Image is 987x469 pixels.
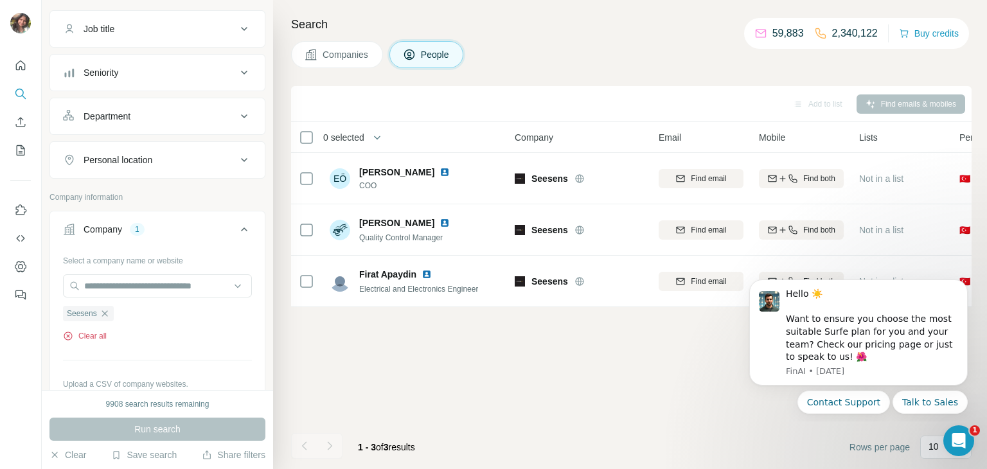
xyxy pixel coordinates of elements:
[359,217,434,229] span: [PERSON_NAME]
[358,442,376,452] span: 1 - 3
[691,224,726,236] span: Find email
[330,168,350,189] div: EÖ
[759,220,844,240] button: Find both
[323,48,369,61] span: Companies
[10,283,31,306] button: Feedback
[832,26,878,41] p: 2,340,122
[421,48,450,61] span: People
[63,330,107,342] button: Clear all
[859,225,903,235] span: Not in a list
[859,131,878,144] span: Lists
[959,224,970,236] span: 🇹🇷
[359,180,455,191] span: COO
[803,224,835,236] span: Find both
[84,223,122,236] div: Company
[359,285,478,294] span: Electrical and Electronics Engineer
[63,250,252,267] div: Select a company name or website
[10,13,31,33] img: Avatar
[759,131,785,144] span: Mobile
[515,173,525,184] img: Logo of Seesens
[50,214,265,250] button: Company1
[659,272,743,291] button: Find email
[803,173,835,184] span: Find both
[531,172,568,185] span: Seesens
[50,57,265,88] button: Seniority
[359,166,434,179] span: [PERSON_NAME]
[358,442,415,452] span: results
[10,111,31,134] button: Enrich CSV
[440,218,450,228] img: LinkedIn logo
[359,233,443,242] span: Quality Control Manager
[10,255,31,278] button: Dashboard
[659,220,743,240] button: Find email
[84,66,118,79] div: Seniority
[515,225,525,235] img: Logo of Seesens
[531,275,568,288] span: Seesens
[959,172,970,185] span: 🇹🇷
[10,82,31,105] button: Search
[330,220,350,240] img: Avatar
[515,276,525,287] img: Logo of Seesens
[50,145,265,175] button: Personal location
[63,378,252,390] p: Upload a CSV of company websites.
[50,101,265,132] button: Department
[323,131,364,144] span: 0 selected
[10,139,31,162] button: My lists
[202,448,265,461] button: Share filters
[849,441,910,454] span: Rows per page
[970,425,980,436] span: 1
[10,227,31,250] button: Use Surfe API
[49,448,86,461] button: Clear
[376,442,384,452] span: of
[384,442,389,452] span: 3
[730,269,987,421] iframe: Intercom notifications message
[50,13,265,44] button: Job title
[899,24,959,42] button: Buy credits
[106,398,209,410] div: 9908 search results remaining
[659,169,743,188] button: Find email
[10,199,31,222] button: Use Surfe on LinkedIn
[359,268,416,281] span: Firat Apaydin
[691,173,726,184] span: Find email
[515,131,553,144] span: Company
[659,131,681,144] span: Email
[49,191,265,203] p: Company information
[130,224,145,235] div: 1
[943,425,974,456] iframe: Intercom live chat
[111,448,177,461] button: Save search
[84,154,152,166] div: Personal location
[691,276,726,287] span: Find email
[422,269,432,279] img: LinkedIn logo
[330,271,350,292] img: Avatar
[772,26,804,41] p: 59,883
[291,15,972,33] h4: Search
[859,173,903,184] span: Not in a list
[759,169,844,188] button: Find both
[440,167,450,177] img: LinkedIn logo
[84,22,114,35] div: Job title
[10,54,31,77] button: Quick start
[84,110,130,123] div: Department
[67,308,97,319] span: Seesens
[929,440,939,453] p: 10
[531,224,568,236] span: Seesens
